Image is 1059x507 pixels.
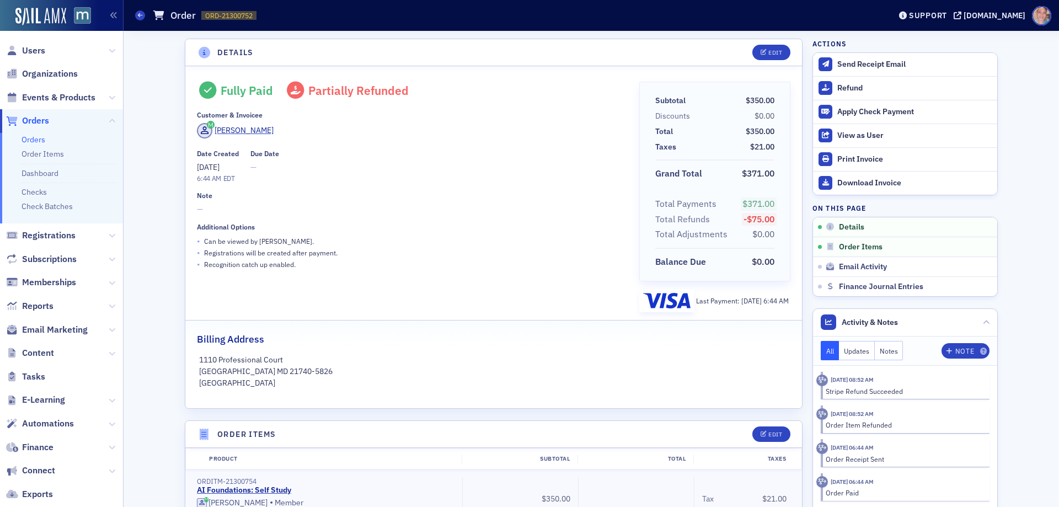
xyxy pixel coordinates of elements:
[768,431,782,437] div: Edit
[542,494,570,504] span: $350.00
[839,222,864,232] span: Details
[170,9,196,22] h1: Order
[197,332,264,346] h2: Billing Address
[199,354,789,366] p: 1110 Professional Court
[837,60,992,70] div: Send Receipt Email
[197,123,274,138] a: [PERSON_NAME]
[221,174,235,183] span: EDT
[816,375,828,386] div: Activity
[197,174,221,183] time: 6:44 AM
[250,150,279,158] div: Due Date
[837,178,992,188] div: Download Invoice
[826,454,982,464] div: Order Receipt Sent
[831,376,874,383] time: 9/9/2025 08:52 AM
[839,341,875,360] button: Updates
[655,167,702,180] div: Grand Total
[752,426,790,442] button: Edit
[826,420,982,430] div: Order Item Refunded
[22,230,76,242] span: Registrations
[6,371,45,383] a: Tasks
[6,441,54,453] a: Finance
[22,418,74,430] span: Automations
[746,126,774,136] span: $350.00
[762,494,787,504] span: $21.00
[66,7,91,26] a: View Homepage
[22,135,45,145] a: Orders
[6,45,45,57] a: Users
[217,47,254,58] h4: Details
[655,126,673,137] div: Total
[22,253,77,265] span: Subscriptions
[462,455,577,463] div: Subtotal
[221,83,273,98] div: Fully Paid
[6,300,54,312] a: Reports
[22,68,78,80] span: Organizations
[1032,6,1051,25] span: Profile
[6,347,54,359] a: Content
[643,293,691,308] img: visa
[826,488,982,498] div: Order Paid
[15,8,66,25] img: SailAMX
[22,488,53,500] span: Exports
[655,255,706,269] div: Balance Due
[22,276,76,289] span: Memberships
[955,348,974,354] div: Note
[655,126,677,137] span: Total
[696,296,789,306] div: Last Payment:
[6,418,74,430] a: Automations
[199,377,789,389] p: [GEOGRAPHIC_DATA]
[837,131,992,141] div: View as User
[197,162,220,172] span: [DATE]
[821,341,839,360] button: All
[6,68,78,80] a: Organizations
[6,92,95,104] a: Events & Products
[577,455,693,463] div: Total
[197,150,239,158] div: Date Created
[831,410,874,418] time: 9/9/2025 08:52 AM
[197,477,454,485] div: ORDITM-21300754
[741,296,763,305] span: [DATE]
[831,478,874,485] time: 9/9/2025 06:44 AM
[755,111,774,121] span: $0.00
[655,110,694,122] span: Discounts
[22,115,49,127] span: Orders
[197,485,291,495] a: AI Foundations: Self Study
[813,124,997,147] button: View as User
[655,228,731,241] span: Total Adjustments
[22,465,55,477] span: Connect
[763,296,789,305] span: 6:44 AM
[6,488,53,500] a: Exports
[837,83,992,93] div: Refund
[197,204,623,215] span: —
[74,7,91,24] img: SailAMX
[702,493,718,505] span: Tax
[655,167,706,180] span: Grand Total
[812,203,998,213] h4: On this page
[205,11,253,20] span: ORD-21300752
[6,253,77,265] a: Subscriptions
[842,317,898,328] span: Activity & Notes
[22,300,54,312] span: Reports
[655,141,680,153] span: Taxes
[693,455,794,463] div: Taxes
[655,213,710,226] div: Total Refunds
[746,95,774,105] span: $350.00
[839,282,923,292] span: Finance Journal Entries
[813,100,997,124] button: Apply Check Payment
[839,262,887,272] span: Email Activity
[954,12,1029,19] button: [DOMAIN_NAME]
[816,408,828,420] div: Activity
[655,213,714,226] span: Total Refunds
[204,259,296,269] p: Recognition catch up enabled.
[875,341,903,360] button: Notes
[813,171,997,195] a: Download Invoice
[22,45,45,57] span: Users
[197,236,200,247] span: •
[812,39,847,49] h4: Actions
[655,141,676,153] div: Taxes
[942,343,990,359] button: Note
[22,168,58,178] a: Dashboard
[197,259,200,270] span: •
[768,50,782,56] div: Edit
